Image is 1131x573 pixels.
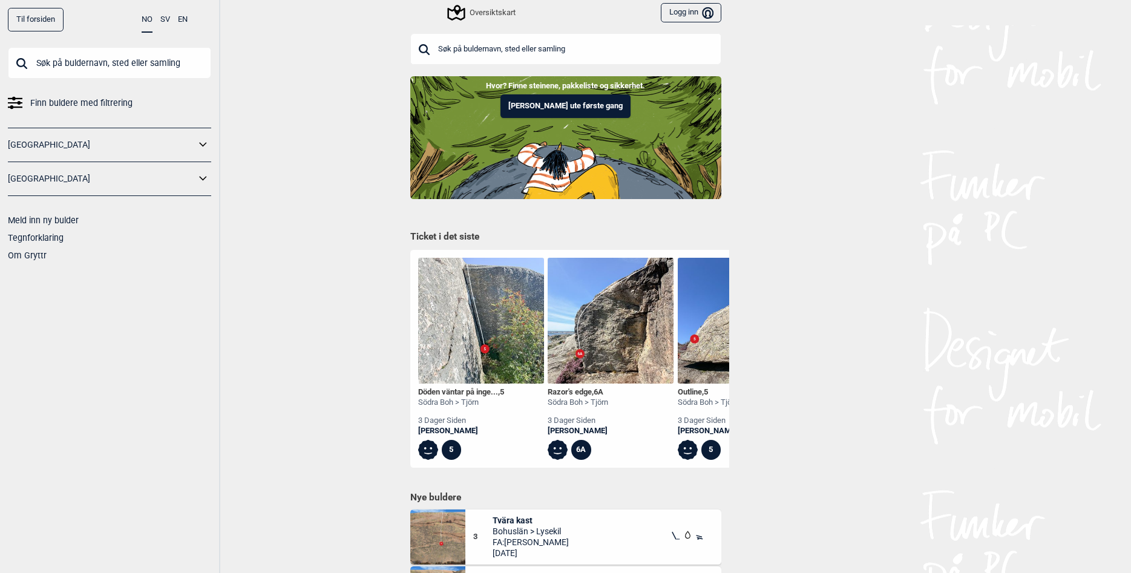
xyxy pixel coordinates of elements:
[548,416,608,426] div: 3 dager siden
[678,398,738,408] div: Södra Boh > Tjörn
[571,440,591,460] div: 6A
[418,258,544,384] img: Doden vantar pa ingen men du star forst i kon
[418,426,504,436] a: [PERSON_NAME]
[418,387,504,398] div: Döden väntar på inge... ,
[410,231,721,244] h1: Ticket i det siste
[142,8,152,33] button: NO
[8,250,47,260] a: Om Gryttr
[30,94,133,112] span: Finn buldere med filtrering
[500,94,631,118] button: [PERSON_NAME] ute første gang
[493,515,569,526] span: Tvära kast
[500,387,504,396] span: 5
[701,440,721,460] div: 5
[418,416,504,426] div: 3 dager siden
[442,440,462,460] div: 5
[493,526,569,537] span: Bohuslän > Lysekil
[678,258,804,384] img: Outline
[8,47,211,79] input: Søk på buldernavn, sted eller samling
[678,426,738,436] a: [PERSON_NAME]
[661,3,721,23] button: Logg inn
[8,215,79,225] a: Meld inn ny bulder
[410,509,465,565] img: Tvara kast
[160,8,170,31] button: SV
[548,398,608,408] div: Södra Boh > Tjörn
[493,537,569,548] span: FA: [PERSON_NAME]
[594,387,603,396] span: 6A
[8,94,211,112] a: Finn buldere med filtrering
[418,398,504,408] div: Södra Boh > Tjörn
[8,136,195,154] a: [GEOGRAPHIC_DATA]
[548,387,608,398] div: Razor's edge ,
[8,233,64,243] a: Tegnforklaring
[410,509,721,565] div: Tvara kast3Tvära kastBohuslän > LysekilFA:[PERSON_NAME][DATE]
[678,416,738,426] div: 3 dager siden
[678,387,738,398] div: Outline ,
[410,491,721,503] h1: Nye buldere
[493,548,569,558] span: [DATE]
[9,80,1122,92] p: Hvor? Finne steinene, pakkeliste og sikkerhet.
[704,387,708,396] span: 5
[548,426,608,436] a: [PERSON_NAME]
[178,8,188,31] button: EN
[8,8,64,31] a: Til forsiden
[473,532,493,542] span: 3
[410,76,721,198] img: Indoor to outdoor
[410,33,721,65] input: Søk på buldernavn, sted eller samling
[8,170,195,188] a: [GEOGRAPHIC_DATA]
[548,258,674,384] img: Razors edge
[449,5,516,20] div: Oversiktskart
